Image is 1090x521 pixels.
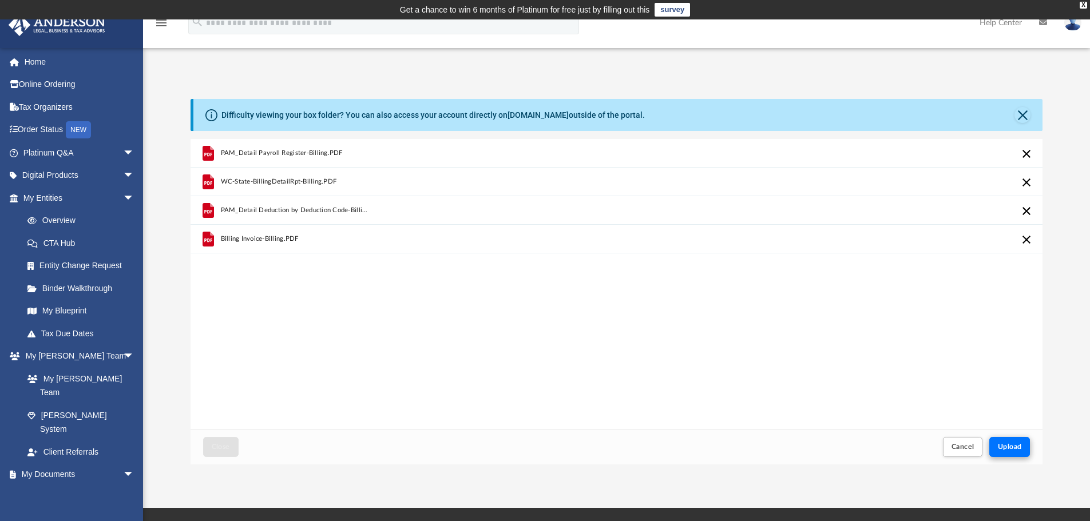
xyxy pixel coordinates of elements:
span: Billing Invoice-Billing.PDF [220,235,298,242]
a: survey [655,3,690,17]
i: search [191,15,204,28]
span: Close [212,443,230,450]
button: Close [203,437,239,457]
i: menu [154,16,168,30]
img: Anderson Advisors Platinum Portal [5,14,109,36]
div: close [1080,2,1087,9]
a: My Documentsarrow_drop_down [8,463,146,486]
div: Get a chance to win 6 months of Platinum for free just by filling out this [400,3,650,17]
a: CTA Hub [16,232,152,254]
span: Cancel [952,443,974,450]
a: [DOMAIN_NAME] [508,110,569,120]
span: WC-State-BillingDetailRpt-Billing.PDF [220,178,336,185]
span: arrow_drop_down [123,345,146,368]
span: arrow_drop_down [123,164,146,188]
span: arrow_drop_down [123,463,146,487]
a: Online Ordering [8,73,152,96]
button: Close [1014,107,1030,123]
a: Home [8,50,152,73]
a: Client Referrals [16,440,146,463]
a: My Entitiesarrow_drop_down [8,186,152,209]
button: Cancel this upload [1020,204,1033,218]
img: User Pic [1064,14,1081,31]
span: arrow_drop_down [123,141,146,165]
span: Upload [998,443,1022,450]
a: Entity Change Request [16,254,152,277]
button: Cancel [943,437,983,457]
a: menu [154,22,168,30]
button: Cancel this upload [1020,176,1033,189]
button: Upload [989,437,1030,457]
a: My Blueprint [16,300,146,323]
div: Upload [191,139,1043,464]
span: arrow_drop_down [123,186,146,210]
a: Tax Due Dates [16,322,152,345]
a: [PERSON_NAME] System [16,404,146,440]
a: Overview [16,209,152,232]
span: PAM_Detail Payroll Register-Billing.PDF [220,149,342,157]
div: NEW [66,121,91,138]
a: Order StatusNEW [8,118,152,142]
a: Tax Organizers [8,96,152,118]
div: Difficulty viewing your box folder? You can also access your account directly on outside of the p... [221,109,645,121]
button: Cancel this upload [1020,147,1033,161]
a: Binder Walkthrough [16,277,152,300]
a: Digital Productsarrow_drop_down [8,164,152,187]
span: PAM_Detail Deduction by Deduction Code-Billing.PDF [220,206,371,214]
a: My [PERSON_NAME] Teamarrow_drop_down [8,345,146,368]
a: Platinum Q&Aarrow_drop_down [8,141,152,164]
a: My [PERSON_NAME] Team [16,367,140,404]
button: Cancel this upload [1020,233,1033,246]
div: grid [191,139,1043,429]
